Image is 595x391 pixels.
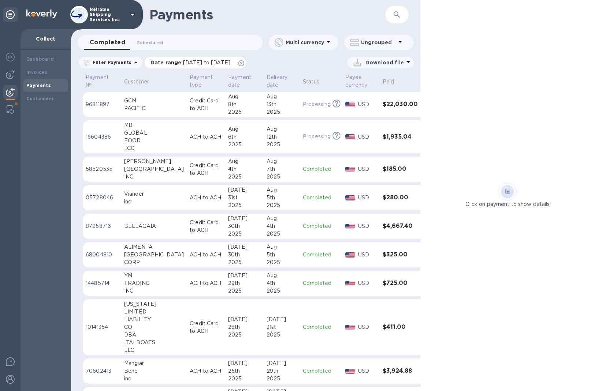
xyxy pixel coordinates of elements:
p: USD [358,194,377,202]
div: 7th [267,165,297,173]
div: [DATE] [228,186,261,194]
img: USD [345,281,355,286]
b: Invoices [26,69,47,75]
div: YM [124,272,184,279]
p: USD [358,222,377,230]
p: ACH to ACH [190,279,222,287]
div: [DATE] [228,215,261,222]
div: 31st [267,323,297,331]
p: Completed [303,367,339,375]
div: ITALBOATS [124,339,184,346]
span: Payment date [228,74,261,89]
div: Aug [267,272,297,279]
b: Payments [26,83,51,88]
p: Ungrouped [361,39,396,46]
div: [DATE] [228,360,261,367]
div: 28th [228,323,261,331]
p: Payee currency [345,74,367,89]
div: [DATE] [228,272,261,279]
p: USD [358,133,377,141]
div: 2025 [267,108,297,116]
p: Reliable Shipping Services Inc. [90,7,126,22]
span: Completed [90,37,125,48]
div: MB [124,121,184,129]
b: Customers [26,96,54,101]
img: USD [345,369,355,374]
div: 2025 [228,375,261,383]
div: GLOBAL [124,129,184,137]
div: 2025 [228,331,261,339]
div: 2025 [228,173,261,181]
h3: $185.00 [383,166,418,173]
div: 2025 [228,287,261,295]
b: Dashboard [26,56,54,62]
div: PACIFIC [124,105,184,112]
p: Completed [303,194,339,202]
div: 2025 [228,202,261,209]
div: inc [124,198,184,206]
div: 6th [228,133,261,141]
div: DBA [124,331,184,339]
p: ACH to ACH [190,133,222,141]
div: 2025 [267,202,297,209]
img: USD [345,134,355,139]
div: 4th [267,279,297,287]
div: Aug [228,93,261,101]
p: Completed [303,222,339,230]
div: [GEOGRAPHIC_DATA] [124,251,184,259]
div: 2025 [267,141,297,148]
span: Paid [383,78,404,86]
div: FOOD [124,137,184,144]
div: CO [124,323,184,331]
div: 2025 [267,259,297,266]
p: Click on payment to show details [465,200,550,208]
img: Logo [26,10,57,18]
div: [DATE] [228,316,261,323]
h3: $325.00 [383,251,418,258]
div: Aug [267,243,297,251]
h3: $22,030.00 [383,101,418,108]
img: USD [345,224,355,229]
img: Foreign exchange [6,53,15,61]
div: INC [124,287,184,295]
div: Bene [124,367,184,375]
div: Mangiar [124,360,184,367]
h1: Payments [149,7,357,22]
span: Payment № [86,74,118,89]
div: 8th [228,101,261,108]
h3: $3,924.88 [383,368,418,375]
p: USD [358,279,377,287]
h3: $4,667.40 [383,223,418,230]
div: [DATE] [267,316,297,323]
p: Completed [303,279,339,287]
div: Aug [228,125,261,133]
span: [DATE] to [DATE] [183,60,230,65]
div: 13th [267,101,297,108]
img: USD [345,167,355,172]
img: USD [345,102,355,107]
h3: $411.00 [383,324,418,331]
div: 2025 [267,230,297,238]
div: 4th [228,165,261,173]
div: 4th [267,222,297,230]
div: [DATE] [228,243,261,251]
p: Completed [303,165,339,173]
p: Completed [303,323,339,331]
h3: $725.00 [383,280,418,287]
p: 68004810 [86,251,118,259]
span: Status [303,78,329,86]
p: ACH to ACH [190,251,222,259]
img: USD [345,195,355,200]
div: 31st [228,194,261,202]
div: BELLAGAIA [124,222,184,230]
p: USD [358,101,377,108]
div: [US_STATE] [124,300,184,308]
p: Status [303,78,319,86]
img: USD [345,325,355,330]
div: GCM [124,97,184,105]
div: CORP [124,259,184,266]
div: Aug [267,125,297,133]
p: Paid [383,78,394,86]
p: USD [358,367,377,375]
p: USD [358,323,377,331]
